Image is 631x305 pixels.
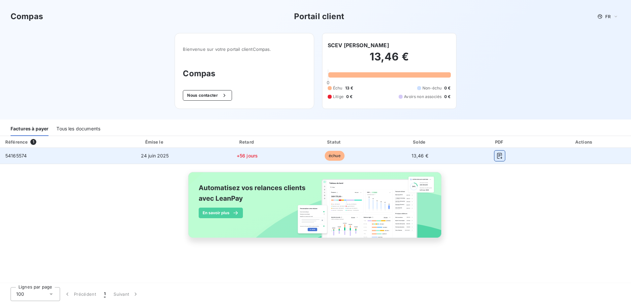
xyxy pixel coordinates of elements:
[183,47,306,52] span: Bienvenue sur votre portail client Compas .
[182,168,449,249] img: banner
[60,287,100,301] button: Précédent
[183,90,232,101] button: Nous contacter
[325,151,345,161] span: échue
[56,122,100,136] div: Tous les documents
[204,139,290,145] div: Retard
[345,85,353,91] span: 13 €
[463,139,536,145] div: PDF
[110,287,143,301] button: Suivant
[5,139,28,145] div: Référence
[444,94,450,100] span: 0 €
[293,139,377,145] div: Statut
[11,122,49,136] div: Factures à payer
[379,139,461,145] div: Solde
[183,68,306,80] h3: Compas
[404,94,442,100] span: Avoirs non associés
[104,291,106,297] span: 1
[327,80,329,85] span: 0
[422,85,442,91] span: Non-échu
[444,85,450,91] span: 0 €
[16,291,24,297] span: 100
[412,153,428,158] span: 13,46 €
[5,153,27,158] span: 54165574
[333,94,344,100] span: Litige
[141,153,169,158] span: 24 juin 2025
[539,139,630,145] div: Actions
[108,139,202,145] div: Émise le
[328,50,451,70] h2: 13,46 €
[294,11,344,22] h3: Portail client
[100,287,110,301] button: 1
[237,153,258,158] span: +56 jours
[11,11,43,22] h3: Compas
[30,139,36,145] span: 1
[333,85,343,91] span: Échu
[328,41,389,49] h6: SCEV [PERSON_NAME]
[346,94,352,100] span: 0 €
[605,14,611,19] span: FR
